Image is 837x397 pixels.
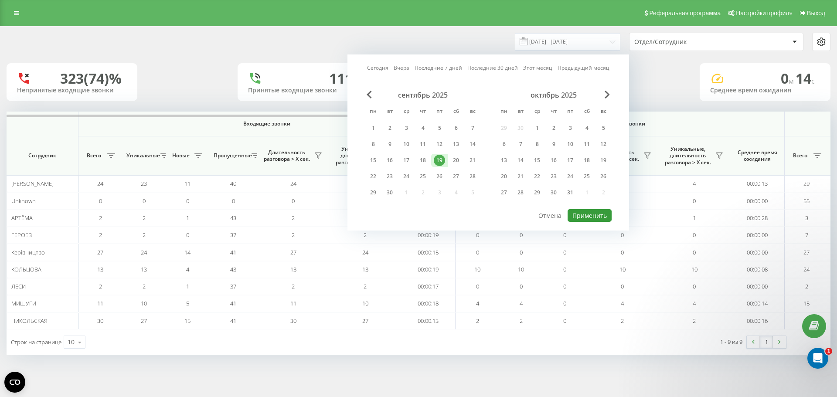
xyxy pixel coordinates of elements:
[230,248,236,256] span: 41
[730,210,785,227] td: 00:00:28
[381,122,398,135] div: вт 2 сент. 2025 г.
[710,87,820,94] div: Среднее время ожидания
[476,248,479,256] span: 0
[737,149,778,163] span: Среднее время ожидания
[548,139,559,150] div: 9
[401,122,412,134] div: 3
[529,154,545,167] div: ср 15 окт. 2025 г.
[693,180,696,187] span: 4
[292,214,295,222] span: 2
[290,248,296,256] span: 27
[621,299,624,307] span: 4
[367,171,379,182] div: 22
[693,197,696,205] span: 0
[476,231,479,239] span: 0
[803,299,810,307] span: 15
[563,231,566,239] span: 0
[598,171,609,182] div: 26
[450,155,462,166] div: 20
[384,122,395,134] div: 2
[545,186,562,199] div: чт 30 окт. 2025 г.
[401,155,412,166] div: 17
[415,154,431,167] div: чт 18 сент. 2025 г.
[512,170,529,183] div: вт 21 окт. 2025 г.
[548,122,559,134] div: 2
[101,120,432,127] span: Входящие звонки
[565,187,576,198] div: 31
[529,186,545,199] div: ср 29 окт. 2025 г.
[730,227,785,244] td: 00:00:00
[789,76,796,86] span: м
[450,171,462,182] div: 27
[68,338,75,346] div: 10
[598,139,609,150] div: 12
[634,38,738,46] div: Отдел/Сотрудник
[365,122,381,135] div: пн 1 сент. 2025 г.
[381,186,398,199] div: вт 30 сент. 2025 г.
[83,152,105,159] span: Всего
[621,317,624,325] span: 2
[450,139,462,150] div: 13
[548,171,559,182] div: 23
[141,317,147,325] span: 27
[545,154,562,167] div: чт 16 окт. 2025 г.
[367,122,379,134] div: 1
[14,152,71,159] span: Сотрудник
[398,170,415,183] div: ср 24 сент. 2025 г.
[578,170,595,183] div: сб 25 окт. 2025 г.
[97,317,103,325] span: 30
[498,155,510,166] div: 13
[381,138,398,151] div: вт 9 сент. 2025 г.
[531,139,543,150] div: 8
[803,265,810,273] span: 24
[365,186,381,199] div: пн 29 сент. 2025 г.
[431,138,448,151] div: пт 12 сент. 2025 г.
[214,152,249,159] span: Пропущенные
[598,155,609,166] div: 19
[531,187,543,198] div: 29
[520,248,523,256] span: 0
[464,154,481,167] div: вс 21 сент. 2025 г.
[11,282,26,290] span: ЛЕСИ
[547,105,560,119] abbr: четверг
[99,197,102,205] span: 0
[529,138,545,151] div: ср 8 окт. 2025 г.
[562,138,578,151] div: пт 10 окт. 2025 г.
[184,317,191,325] span: 15
[580,105,593,119] abbr: суббота
[803,180,810,187] span: 29
[605,91,610,98] span: Next Month
[693,317,696,325] span: 2
[186,265,189,273] span: 4
[292,197,295,205] span: 0
[434,139,445,150] div: 12
[97,299,103,307] span: 11
[531,155,543,166] div: 15
[562,170,578,183] div: пт 24 окт. 2025 г.
[663,146,713,166] span: Уникальные, длительность разговора > Х сек.
[562,154,578,167] div: пт 17 окт. 2025 г.
[545,122,562,135] div: чт 2 окт. 2025 г.
[736,10,793,17] span: Настройки профиля
[497,105,510,119] abbr: понедельник
[563,317,566,325] span: 0
[329,70,353,87] div: 111
[568,209,612,222] button: Применить
[693,282,696,290] span: 0
[290,180,296,187] span: 24
[417,122,429,134] div: 4
[262,149,312,163] span: Длительность разговора > Х сек.
[401,261,456,278] td: 00:00:19
[691,265,697,273] span: 10
[448,122,464,135] div: сб 6 сент. 2025 г.
[518,265,524,273] span: 10
[230,214,236,222] span: 43
[464,138,481,151] div: вс 14 сент. 2025 г.
[398,122,415,135] div: ср 3 сент. 2025 г.
[186,197,189,205] span: 0
[416,105,429,119] abbr: четверг
[512,154,529,167] div: вт 14 окт. 2025 г.
[565,171,576,182] div: 24
[60,70,122,87] div: 323 (74)%
[529,170,545,183] div: ср 22 окт. 2025 г.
